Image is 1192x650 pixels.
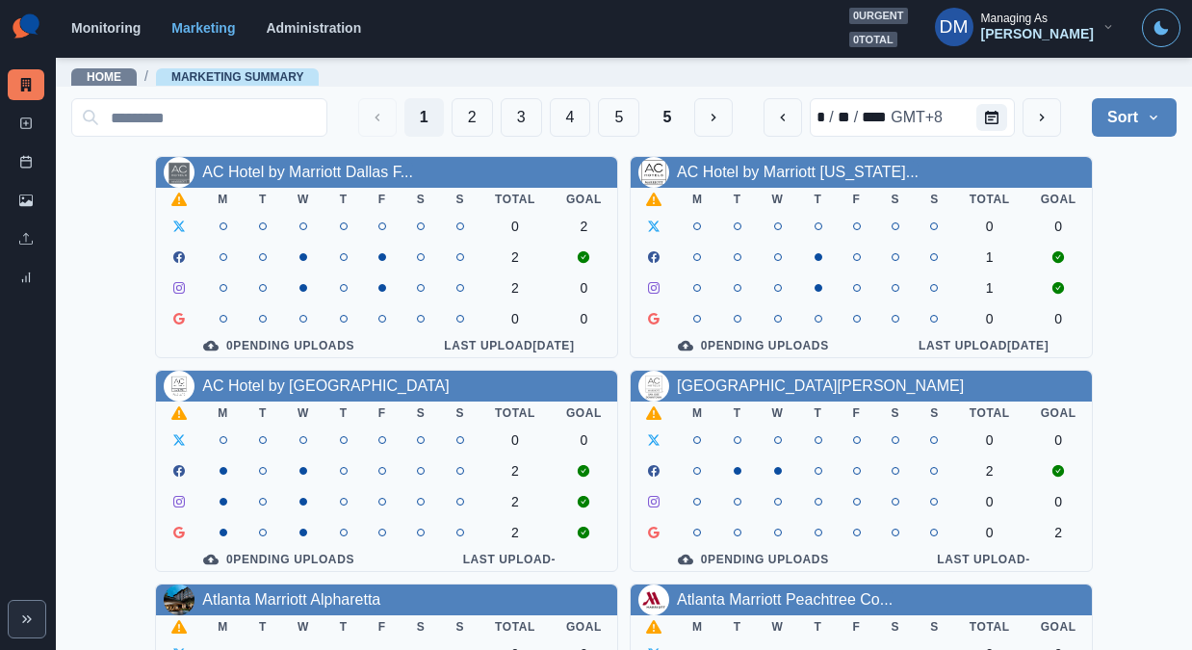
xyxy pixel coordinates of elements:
[1142,9,1180,47] button: Toggle Mode
[860,106,889,129] div: year
[551,615,617,638] th: Goal
[981,12,1048,25] div: Managing As
[638,585,669,615] img: 649498355133733
[915,188,954,211] th: S
[164,371,194,402] img: 105729671590131
[164,157,194,188] img: 500705193750311
[8,108,44,139] a: New Post
[799,188,838,211] th: T
[694,98,733,137] button: Next Media
[876,615,916,638] th: S
[838,615,876,638] th: F
[266,20,361,36] a: Administration
[757,402,799,425] th: W
[940,4,969,50] div: Darwin Manalo
[799,402,838,425] th: T
[202,377,449,394] a: AC Hotel by [GEOGRAPHIC_DATA]
[1092,98,1177,137] button: Sort
[876,402,916,425] th: S
[363,402,402,425] th: F
[1025,402,1092,425] th: Goal
[495,219,535,234] div: 0
[838,188,876,211] th: F
[202,402,244,425] th: M
[836,106,852,129] div: day
[915,615,954,638] th: S
[638,371,669,402] img: 1696141550641320
[8,262,44,293] a: Review Summary
[282,402,324,425] th: W
[970,432,1010,448] div: 0
[402,188,441,211] th: S
[440,615,479,638] th: S
[495,494,535,509] div: 2
[144,66,148,87] span: /
[815,106,945,129] div: Date
[171,20,235,36] a: Marketing
[417,552,602,567] div: Last Upload -
[598,98,639,137] button: Page 5
[1041,432,1076,448] div: 0
[495,311,535,326] div: 0
[849,32,897,48] span: 0 total
[876,188,916,211] th: S
[954,615,1025,638] th: Total
[827,106,835,129] div: /
[244,615,282,638] th: T
[479,615,551,638] th: Total
[718,402,757,425] th: T
[889,106,945,129] div: time zone
[970,463,1010,479] div: 2
[244,188,282,211] th: T
[202,164,413,180] a: AC Hotel by Marriott Dallas F...
[677,164,919,180] a: AC Hotel by Marriott [US_STATE]...
[647,98,687,137] button: Last Page
[815,106,827,129] div: month
[892,338,1076,353] div: Last Upload [DATE]
[202,615,244,638] th: M
[495,463,535,479] div: 2
[970,525,1010,540] div: 0
[71,20,141,36] a: Monitoring
[764,98,802,137] button: previous
[954,402,1025,425] th: Total
[981,26,1094,42] div: [PERSON_NAME]
[495,525,535,540] div: 2
[402,402,441,425] th: S
[171,70,304,84] a: Marketing Summary
[452,98,493,137] button: Page 2
[566,311,602,326] div: 0
[171,552,386,567] div: 0 Pending Uploads
[87,70,121,84] a: Home
[551,188,617,211] th: Goal
[202,591,380,608] a: Atlanta Marriott Alpharetta
[363,188,402,211] th: F
[495,280,535,296] div: 2
[8,185,44,216] a: Media Library
[799,615,838,638] th: T
[1023,98,1061,137] button: next
[677,402,718,425] th: M
[646,552,861,567] div: 0 Pending Uploads
[363,615,402,638] th: F
[970,494,1010,509] div: 0
[638,157,669,188] img: 695818547225983
[404,98,444,137] button: Page 1
[954,188,1025,211] th: Total
[976,104,1007,131] button: Calendar
[71,66,319,87] nav: breadcrumb
[677,377,964,394] a: [GEOGRAPHIC_DATA][PERSON_NAME]
[920,8,1130,46] button: Managing As[PERSON_NAME]
[324,615,363,638] th: T
[8,600,46,638] button: Expand
[970,249,1010,265] div: 1
[838,402,876,425] th: F
[171,338,386,353] div: 0 Pending Uploads
[892,552,1076,567] div: Last Upload -
[551,402,617,425] th: Goal
[1041,494,1076,509] div: 0
[566,219,602,234] div: 2
[495,249,535,265] div: 2
[718,615,757,638] th: T
[440,188,479,211] th: S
